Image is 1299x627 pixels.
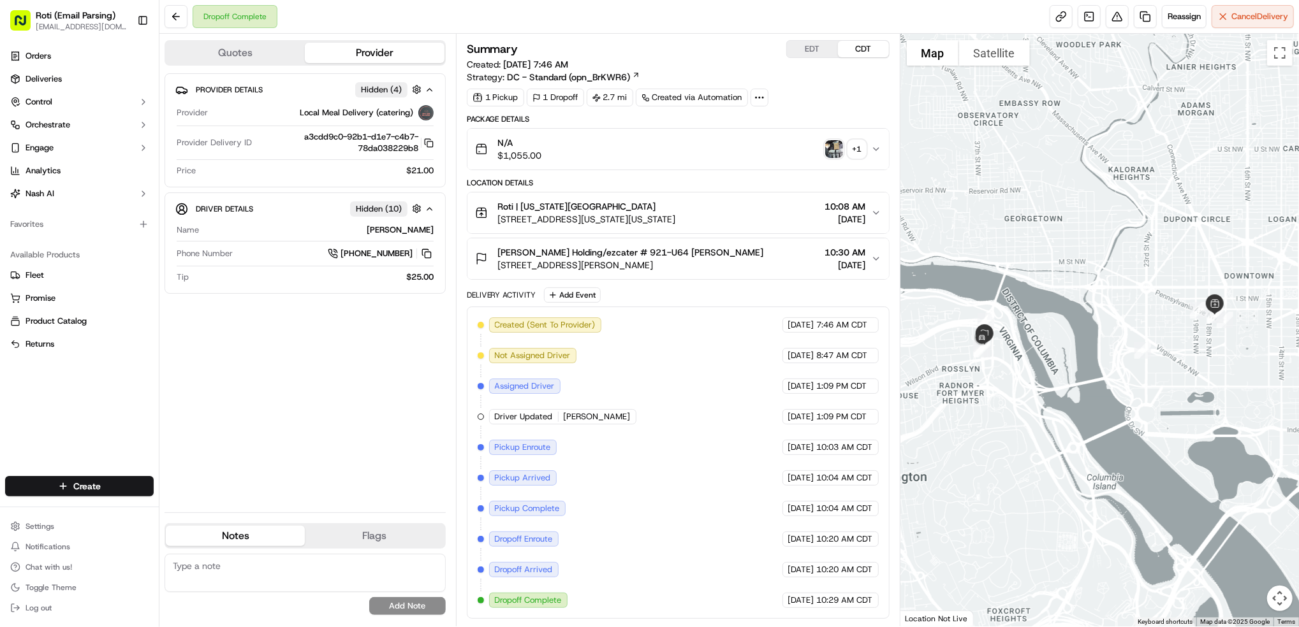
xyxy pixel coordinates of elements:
[817,595,873,606] span: 10:29 AM CDT
[13,286,23,296] div: 📗
[26,542,70,552] span: Notifications
[904,610,946,626] img: Google
[904,610,946,626] a: Open this area in Google Maps (opens a new window)
[959,40,1030,66] button: Show satellite imagery
[96,198,100,208] span: •
[350,201,425,217] button: Hidden (10)
[36,9,115,22] button: Roti (Email Parsing)
[788,533,814,545] span: [DATE]
[467,290,536,300] div: Delivery Activity
[467,192,889,233] button: Roti | [US_STATE][GEOGRAPHIC_DATA][STREET_ADDRESS][US_STATE][US_STATE]10:08 AM[DATE]
[825,213,866,226] span: [DATE]
[217,126,232,141] button: Start new chat
[177,137,252,148] span: Provider Delivery ID
[5,138,154,158] button: Engage
[26,233,36,243] img: 1736555255976-a54dd68f-1ca7-489b-9aae-adbdc363a1c4
[788,503,814,514] span: [DATE]
[175,198,435,219] button: Driver DetailsHidden (10)
[498,200,656,213] span: Roti | [US_STATE][GEOGRAPHIC_DATA]
[817,411,867,422] span: 1:09 PM CDT
[196,85,263,95] span: Provider Details
[177,165,196,177] span: Price
[1277,618,1295,625] a: Terms (opens in new tab)
[495,595,562,606] span: Dropoff Complete
[788,380,814,392] span: [DATE]
[5,214,154,234] div: Favorites
[467,58,569,71] span: Created:
[26,165,61,177] span: Analytics
[5,579,154,596] button: Toggle Theme
[825,200,866,213] span: 10:08 AM
[177,107,208,119] span: Provider
[361,84,402,96] span: Hidden ( 4 )
[972,308,999,335] div: 6
[788,411,814,422] span: [DATE]
[40,232,103,242] span: [PERSON_NAME]
[305,43,444,63] button: Provider
[907,40,959,66] button: Show street map
[175,79,435,100] button: Provider DetailsHidden (4)
[5,476,154,496] button: Create
[26,582,77,593] span: Toggle Theme
[495,350,571,361] span: Not Assigned Driver
[817,564,873,575] span: 10:20 AM CDT
[467,178,890,188] div: Location Details
[498,259,764,271] span: [STREET_ADDRESS][PERSON_NAME]
[498,246,764,259] span: [PERSON_NAME] Holding/ezcater # 921-U64 [PERSON_NAME]
[825,140,866,158] button: photo_proof_of_pickup image+1
[564,411,631,422] span: [PERSON_NAME]
[636,89,748,106] a: Created via Automation
[5,288,154,308] button: Promise
[817,472,873,484] span: 10:04 AM CDT
[1162,5,1207,28] button: Reassign
[5,184,154,204] button: Nash AI
[5,69,154,89] a: Deliveries
[57,122,209,134] div: Start new chat
[5,115,154,135] button: Orchestrate
[113,232,139,242] span: [DATE]
[36,22,127,32] button: [EMAIL_ADDRESS][DOMAIN_NAME]
[838,41,889,57] button: CDT
[467,129,889,169] button: N/A$1,055.00photo_proof_of_pickup image+1
[825,140,843,158] img: photo_proof_of_pickup image
[10,315,149,327] a: Product Catalog
[166,43,305,63] button: Quotes
[305,526,444,546] button: Flags
[356,203,402,215] span: Hidden ( 10 )
[5,334,154,354] button: Returns
[13,122,36,145] img: 1736555255976-a54dd68f-1ca7-489b-9aae-adbdc363a1c4
[177,224,199,236] span: Name
[26,521,54,531] span: Settings
[817,350,868,361] span: 8:47 AM CDT
[1267,40,1293,66] button: Toggle fullscreen view
[495,472,551,484] span: Pickup Arrived
[817,442,873,453] span: 10:03 AM CDT
[498,136,542,149] span: N/A
[504,59,569,70] span: [DATE] 7:46 AM
[26,338,54,350] span: Returns
[204,224,434,236] div: [PERSON_NAME]
[103,198,139,208] span: 11:48 AM
[26,119,70,131] span: Orchestrate
[5,46,154,66] a: Orders
[5,599,154,617] button: Log out
[26,50,51,62] span: Orders
[1185,297,1212,324] div: 4
[300,107,413,119] span: Local Meal Delivery (catering)
[1212,5,1294,28] button: CancelDelivery
[13,220,33,240] img: Masood Aslam
[825,259,866,271] span: [DATE]
[40,198,93,208] span: Regen Pajulas
[5,245,154,265] div: Available Products
[5,92,154,112] button: Control
[13,185,33,206] img: Regen Pajulas
[177,271,189,283] span: Tip
[13,51,232,71] p: Welcome 👋
[495,564,553,575] span: Dropoff Arrived
[495,380,555,392] span: Assigned Driver
[26,73,62,85] span: Deliveries
[90,315,154,326] a: Powered byPylon
[13,166,85,176] div: Past conversations
[5,5,132,36] button: Roti (Email Parsing)[EMAIL_ADDRESS][DOMAIN_NAME]
[106,232,110,242] span: •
